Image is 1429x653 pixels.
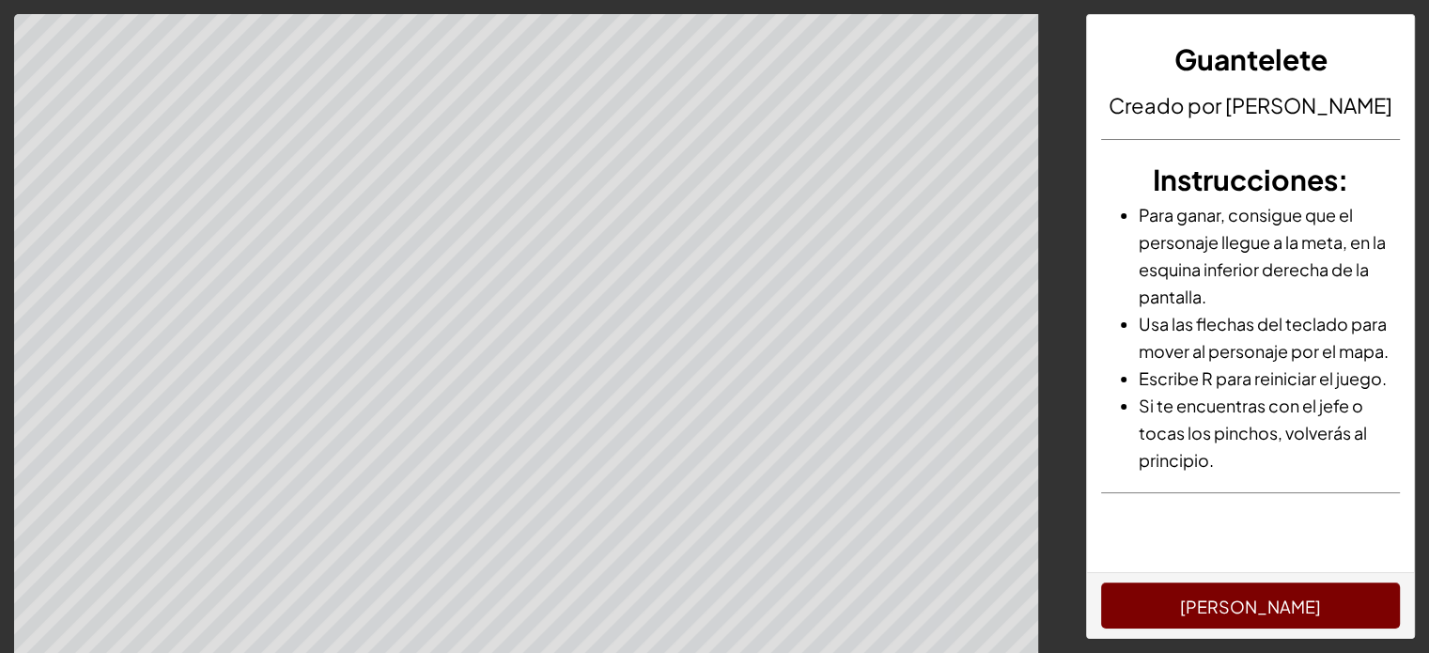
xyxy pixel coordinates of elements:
[1109,92,1392,118] font: Creado por [PERSON_NAME]
[1139,204,1386,307] font: Para ganar, consigue que el personaje llegue a la meta, en la esquina inferior derecha de la pant...
[1101,583,1400,629] button: [PERSON_NAME]
[1338,162,1348,197] font: :
[1139,395,1367,471] font: Si te encuentras con el jefe o tocas los pinchos, volverás al principio.
[1180,596,1321,617] font: [PERSON_NAME]
[1153,162,1338,197] font: Instrucciones
[1139,367,1387,389] font: Escribe R para reiniciar el juego.
[1173,41,1327,77] font: Guantelete
[1139,313,1389,362] font: Usa las flechas del teclado para mover al personaje por el mapa.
